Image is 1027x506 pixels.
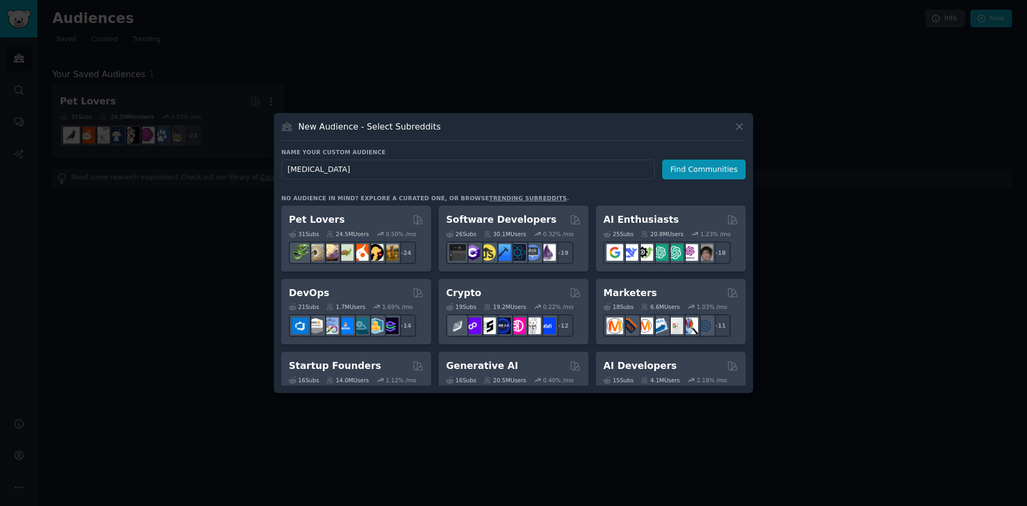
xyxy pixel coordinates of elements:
div: + 24 [394,241,416,264]
img: ethfinance [449,318,466,334]
div: 4.1M Users [641,376,680,384]
div: 1.12 % /mo [386,376,416,384]
img: content_marketing [607,318,623,334]
img: 0xPolygon [464,318,481,334]
img: elixir [539,244,556,261]
h2: AI Developers [603,359,677,373]
div: 19.2M Users [484,303,526,311]
h2: DevOps [289,286,329,300]
div: 1.7M Users [326,303,365,311]
button: Find Communities [662,160,746,179]
div: No audience in mind? Explore a curated one, or browse . [281,194,569,202]
div: 6.6M Users [641,303,680,311]
div: 20.8M Users [641,230,683,238]
img: PetAdvice [367,244,384,261]
img: PlatformEngineers [382,318,398,334]
img: chatgpt_prompts_ [666,244,683,261]
h3: New Audience - Select Subreddits [298,121,441,132]
a: trending subreddits [489,195,566,201]
img: Emailmarketing [652,318,668,334]
img: leopardgeckos [322,244,339,261]
img: AItoolsCatalog [637,244,653,261]
h2: AI Enthusiasts [603,213,679,226]
div: 0.50 % /mo [386,230,416,238]
div: 21 Sub s [289,303,319,311]
h2: Startup Founders [289,359,381,373]
img: DevOpsLinks [337,318,354,334]
img: ArtificalIntelligence [696,244,713,261]
img: AskMarketing [637,318,653,334]
h2: Crypto [446,286,481,300]
img: iOSProgramming [494,244,511,261]
div: 1.69 % /mo [382,303,413,311]
img: googleads [666,318,683,334]
div: + 18 [708,241,731,264]
div: + 14 [394,314,416,337]
img: reactnative [509,244,526,261]
img: OpenAIDev [681,244,698,261]
h2: Software Developers [446,213,556,226]
div: + 19 [551,241,573,264]
img: ballpython [307,244,324,261]
img: dogbreed [382,244,398,261]
img: bigseo [622,318,638,334]
div: 30.1M Users [484,230,526,238]
h2: Pet Lovers [289,213,345,226]
div: 2.18 % /mo [697,376,727,384]
img: AWS_Certified_Experts [307,318,324,334]
input: Pick a short name, like "Digital Marketers" or "Movie-Goers" [281,160,655,179]
div: 18 Sub s [603,303,633,311]
div: 15 Sub s [603,376,633,384]
div: 16 Sub s [446,376,476,384]
img: defi_ [539,318,556,334]
h3: Name your custom audience [281,148,746,156]
img: ethstaker [479,318,496,334]
div: 14.0M Users [326,376,369,384]
img: herpetology [292,244,309,261]
img: MarketingResearch [681,318,698,334]
img: turtle [337,244,354,261]
img: Docker_DevOps [322,318,339,334]
img: DeepSeek [622,244,638,261]
img: defiblockchain [509,318,526,334]
img: learnjavascript [479,244,496,261]
img: chatgpt_promptDesign [652,244,668,261]
img: software [449,244,466,261]
h2: Generative AI [446,359,518,373]
div: 24.5M Users [326,230,369,238]
h2: Marketers [603,286,657,300]
div: + 12 [551,314,573,337]
img: cockatiel [352,244,369,261]
div: 0.32 % /mo [543,230,573,238]
div: 0.40 % /mo [543,376,573,384]
div: 19 Sub s [446,303,476,311]
div: 0.22 % /mo [543,303,573,311]
div: 31 Sub s [289,230,319,238]
div: 1.23 % /mo [700,230,731,238]
img: platformengineering [352,318,369,334]
img: csharp [464,244,481,261]
div: 26 Sub s [446,230,476,238]
div: 25 Sub s [603,230,633,238]
img: CryptoNews [524,318,541,334]
img: web3 [494,318,511,334]
img: GoogleGeminiAI [607,244,623,261]
div: 20.5M Users [484,376,526,384]
img: OnlineMarketing [696,318,713,334]
img: AskComputerScience [524,244,541,261]
div: 16 Sub s [289,376,319,384]
div: 1.03 % /mo [697,303,727,311]
div: + 11 [708,314,731,337]
img: aws_cdk [367,318,384,334]
img: azuredevops [292,318,309,334]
